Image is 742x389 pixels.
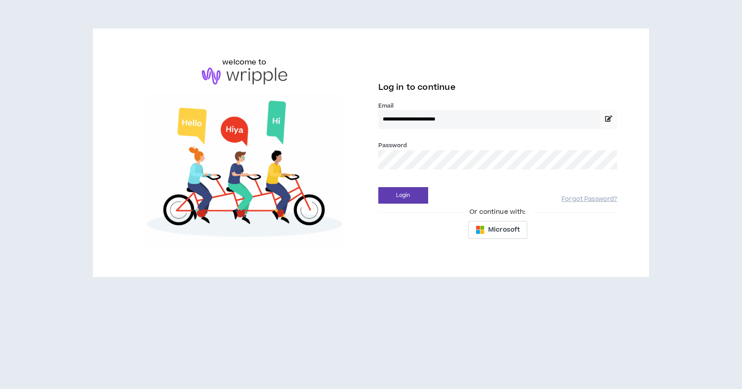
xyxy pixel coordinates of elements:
[488,225,520,235] span: Microsoft
[562,195,617,204] a: Forgot Password?
[378,82,456,93] span: Log in to continue
[378,187,428,204] button: Login
[125,93,364,249] img: Welcome to Wripple
[378,141,407,149] label: Password
[468,221,527,239] button: Microsoft
[463,207,532,217] span: Or continue with:
[378,102,618,110] label: Email
[222,57,266,68] h6: welcome to
[202,68,287,84] img: logo-brand.png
